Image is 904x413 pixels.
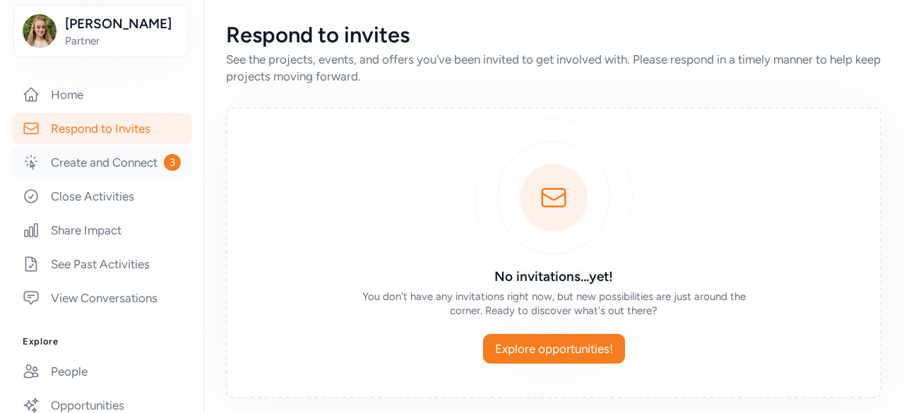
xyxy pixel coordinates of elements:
[11,181,192,212] a: Close Activities
[11,249,192,280] a: See Past Activities
[11,215,192,246] a: Share Impact
[23,336,181,347] h3: Explore
[226,23,881,48] div: Respond to invites
[350,267,757,287] h3: No invitations...yet!
[11,356,192,387] a: People
[13,5,189,57] button: [PERSON_NAME]Partner
[495,340,613,357] span: Explore opportunities!
[226,51,881,85] div: See the projects, events, and offers you've been invited to get involved with. Please respond in ...
[484,335,624,363] a: Explore opportunities!
[11,282,192,313] a: View Conversations
[164,154,181,171] span: 3
[11,113,192,144] a: Respond to Invites
[350,289,757,318] div: You don't have any invitations right now, but new possibilities are just around the corner. Ready...
[11,79,192,110] a: Home
[65,14,179,34] span: [PERSON_NAME]
[483,334,625,364] button: Explore opportunities!
[11,147,192,178] a: Create and Connect3
[65,34,179,48] span: Partner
